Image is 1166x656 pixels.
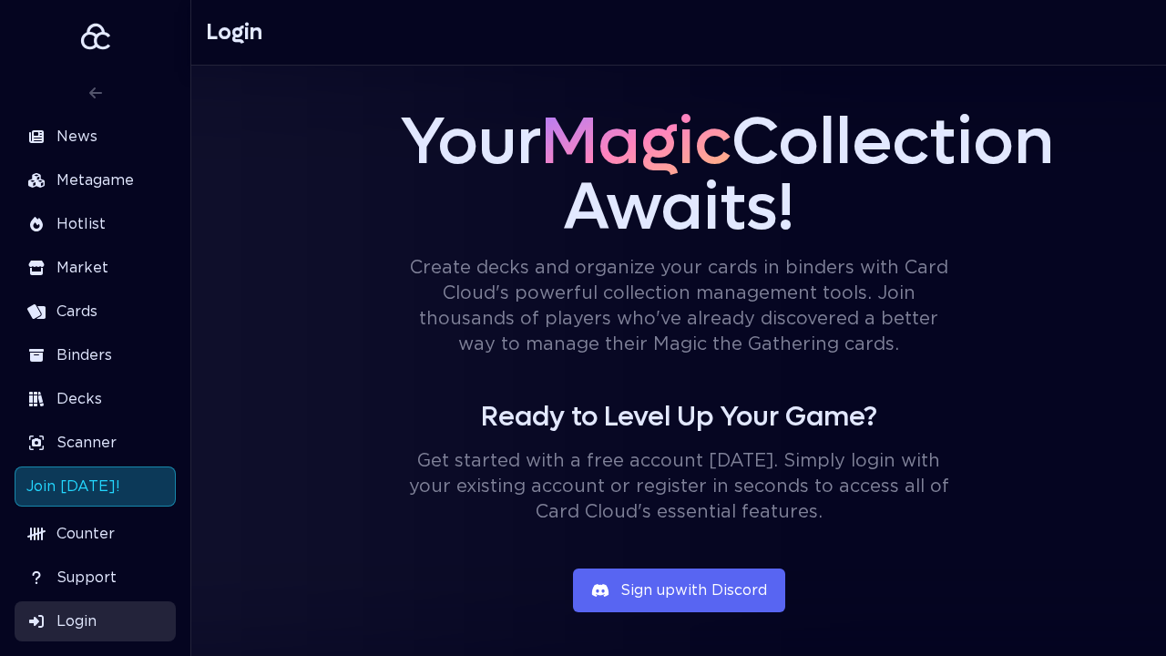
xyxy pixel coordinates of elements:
[56,169,134,191] span: Metagame
[401,109,956,241] h1: Your Collection Awaits!
[26,476,120,497] span: Join [DATE]!
[15,379,176,419] a: Decks
[56,301,97,323] span: Cards
[15,423,176,463] a: Scanner
[15,292,176,332] a: Cards
[573,569,785,612] button: Sign upwith Discord
[56,213,106,235] span: Hotlist
[15,466,176,507] a: Join [DATE]!
[56,523,115,545] span: Counter
[15,601,176,641] a: Login
[56,432,117,454] span: Scanner
[15,514,176,554] a: Counter
[15,160,176,200] a: Metagame
[56,610,97,632] span: Login
[56,388,102,410] span: Decks
[206,18,262,47] h1: Login
[15,117,176,157] a: News
[401,401,956,434] h2: Ready to Level Up Your Game?
[541,99,731,185] span: Magic
[15,204,176,244] a: Hotlist
[56,126,97,148] span: News
[15,335,176,375] a: Binders
[15,558,176,598] a: Support
[56,567,117,589] span: Support
[56,257,108,279] span: Market
[56,344,112,366] span: Binders
[401,255,956,357] div: Create decks and organize your cards in binders with Card Cloud's powerful collection management ...
[15,248,176,288] a: Market
[401,448,956,525] p: Get started with a free account [DATE]. Simply login with your existing account or register in se...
